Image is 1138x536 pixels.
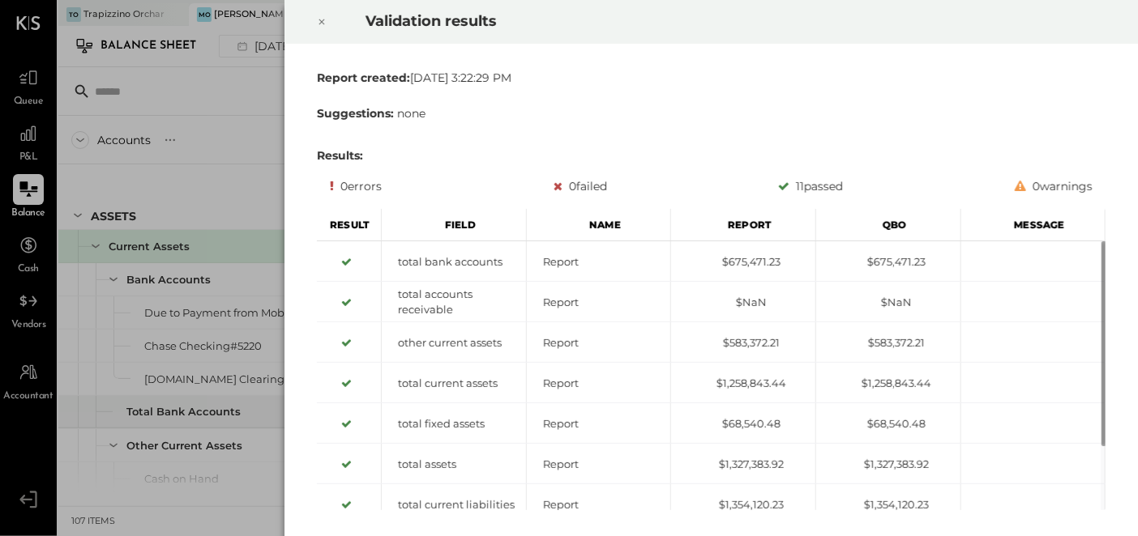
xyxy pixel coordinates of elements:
div: total fixed assets [382,416,526,432]
div: total current assets [382,376,526,391]
b: Report created: [317,70,410,85]
div: Report [527,457,671,472]
b: Suggestions: [317,106,394,121]
div: $1,354,120.23 [671,497,815,513]
div: Message [961,209,1106,241]
div: $1,327,383.92 [671,457,815,472]
div: Report [527,376,671,391]
div: $675,471.23 [816,254,960,270]
div: total assets [382,457,526,472]
b: Results: [317,148,363,163]
div: Report [527,295,671,310]
div: $1,258,843.44 [671,376,815,391]
div: Field [382,209,527,241]
div: 0 warnings [1015,177,1093,196]
h2: Validation results [366,1,983,41]
div: other current assets [382,335,526,351]
div: 0 errors [330,177,382,196]
div: 11 passed [778,177,843,196]
span: none [397,106,426,121]
div: Name [527,209,672,241]
div: $583,372.21 [671,335,815,351]
div: Report [671,209,816,241]
div: $675,471.23 [671,254,815,270]
div: Report [527,335,671,351]
div: 0 failed [554,177,607,196]
div: total current liabilities [382,497,526,513]
div: Qbo [816,209,961,241]
div: $1,258,843.44 [816,376,960,391]
div: $583,372.21 [816,335,960,351]
div: total bank accounts [382,254,526,270]
div: $68,540.48 [816,416,960,432]
div: total accounts receivable [382,287,526,317]
div: [DATE] 3:22:29 PM [317,70,1106,86]
div: $1,327,383.92 [816,457,960,472]
div: $NaN [671,295,815,310]
div: Report [527,416,671,432]
div: $1,354,120.23 [816,497,960,513]
div: Result [317,209,382,241]
div: Report [527,254,671,270]
div: $68,540.48 [671,416,815,432]
div: $NaN [816,295,960,310]
div: Report [527,497,671,513]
